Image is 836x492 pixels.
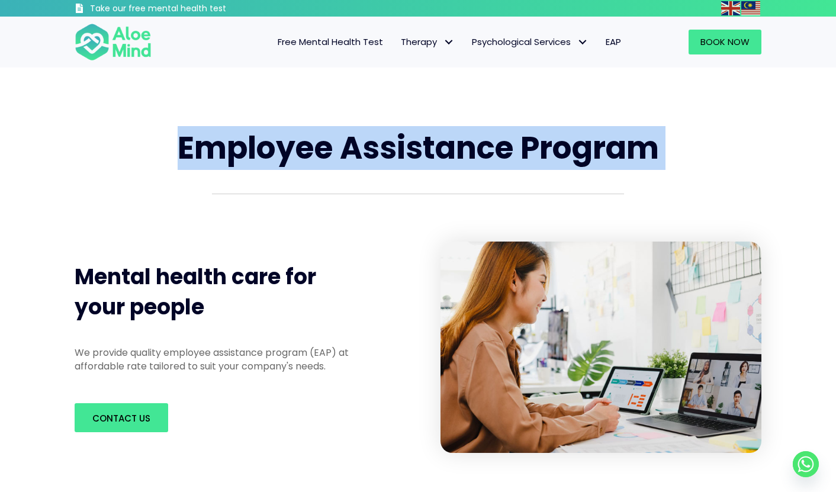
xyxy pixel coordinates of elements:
[392,30,463,54] a: TherapyTherapy: submenu
[463,30,597,54] a: Psychological ServicesPsychological Services: submenu
[401,36,454,48] span: Therapy
[90,3,290,15] h3: Take our free mental health test
[741,1,760,15] img: ms
[574,34,591,51] span: Psychological Services: submenu
[793,451,819,477] a: Whatsapp
[472,36,588,48] span: Psychological Services
[721,1,740,15] img: en
[689,30,761,54] a: Book Now
[178,126,659,169] span: Employee Assistance Program
[75,403,168,432] a: Contact us
[75,3,290,17] a: Take our free mental health test
[597,30,630,54] a: EAP
[700,36,750,48] span: Book Now
[75,22,152,62] img: Aloe mind Logo
[92,412,150,425] span: Contact us
[278,36,383,48] span: Free Mental Health Test
[741,1,761,15] a: Malay
[75,262,316,321] span: Mental health care for your people
[721,1,741,15] a: English
[75,346,369,373] p: We provide quality employee assistance program (EAP) at affordable rate tailored to suit your com...
[606,36,621,48] span: EAP
[440,242,761,454] img: asian-laptop-talk-colleague
[167,30,630,54] nav: Menu
[269,30,392,54] a: Free Mental Health Test
[440,34,457,51] span: Therapy: submenu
